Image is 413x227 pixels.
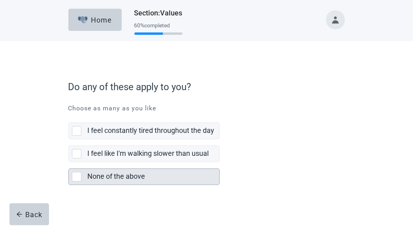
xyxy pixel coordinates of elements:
button: ElephantHome [68,9,122,31]
label: I feel like I'm walking slower than usual [88,149,209,157]
div: None of the above, checkbox, not selected [68,168,220,185]
button: arrow-leftBack [9,203,49,225]
label: Do any of these apply to you? [68,80,341,94]
div: I feel like I'm walking slower than usual, checkbox, not selected [68,146,220,162]
p: Choose as many as you like [68,104,345,113]
label: I feel constantly tired throughout the day [88,126,215,134]
div: Progress section [134,19,183,38]
h1: Section : Values [134,8,183,19]
img: Elephant [78,16,88,23]
div: 60 % completed [134,22,183,28]
div: Home [78,16,112,24]
label: None of the above [88,172,145,180]
div: I feel constantly tired throughout the day, checkbox, not selected [68,123,220,139]
div: Back [16,210,43,218]
button: Toggle account menu [326,10,345,29]
span: arrow-left [16,211,23,218]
